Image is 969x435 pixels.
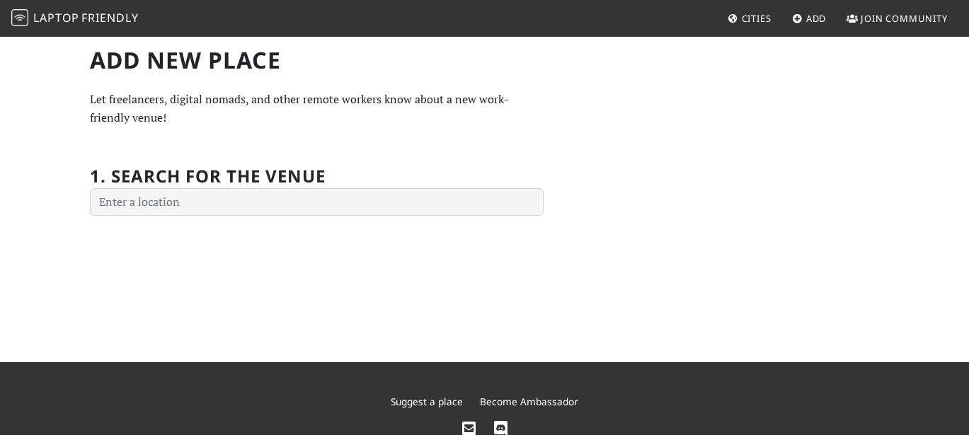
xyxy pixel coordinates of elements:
[11,6,139,31] a: LaptopFriendly LaptopFriendly
[861,12,948,25] span: Join Community
[806,12,827,25] span: Add
[480,395,578,408] a: Become Ambassador
[742,12,772,25] span: Cities
[90,188,544,216] input: Enter a location
[786,6,832,31] a: Add
[90,91,544,127] p: Let freelancers, digital nomads, and other remote workers know about a new work-friendly venue!
[90,166,326,187] h2: 1. Search for the venue
[391,395,463,408] a: Suggest a place
[722,6,777,31] a: Cities
[90,47,544,74] h1: Add new Place
[841,6,953,31] a: Join Community
[11,9,28,26] img: LaptopFriendly
[81,10,138,25] span: Friendly
[33,10,79,25] span: Laptop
